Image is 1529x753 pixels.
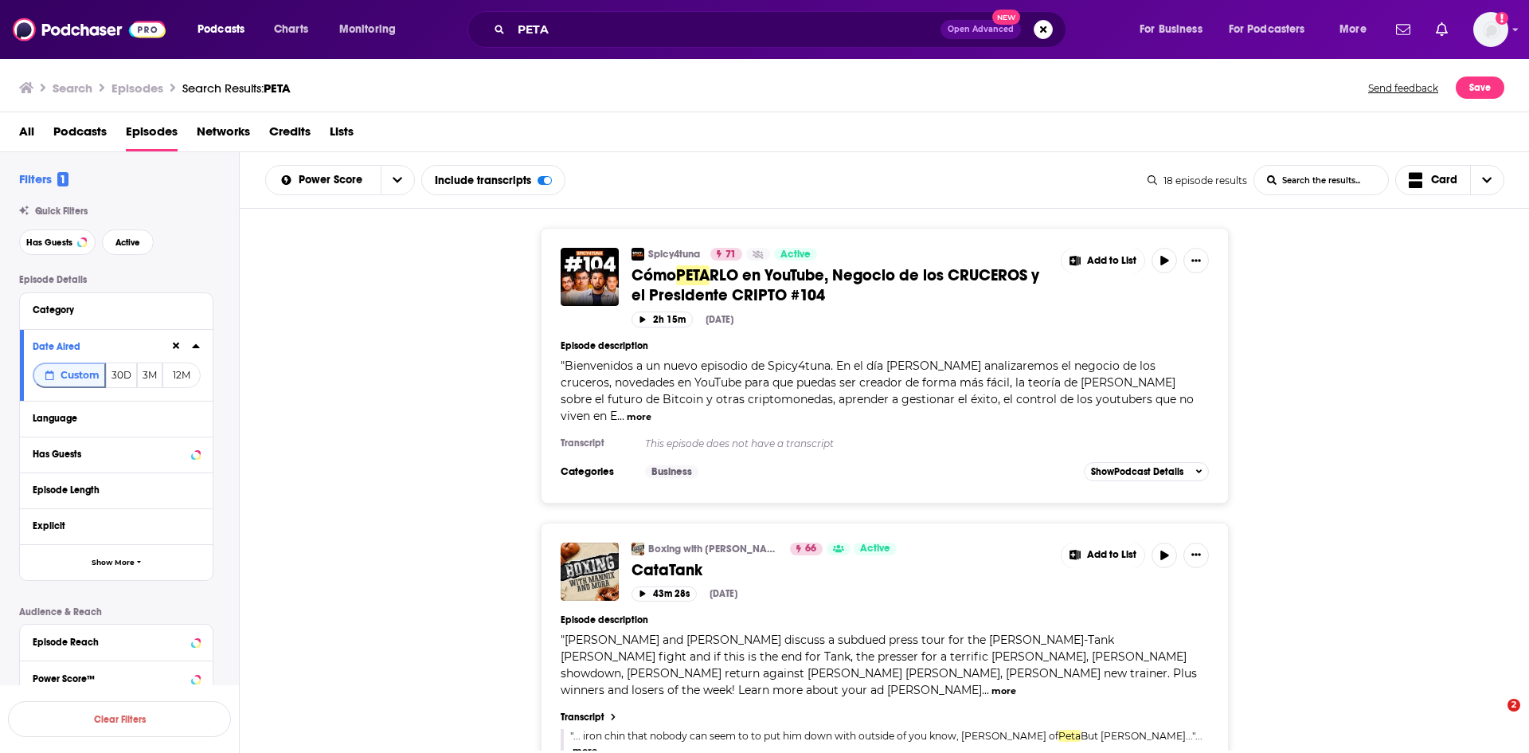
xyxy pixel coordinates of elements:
h4: Transcript [561,437,632,449]
span: Monitoring [339,18,396,41]
iframe: Intercom live chat [1475,699,1513,737]
div: Category [33,304,190,316]
span: Quick Filters [35,206,88,217]
span: 71 [725,247,736,263]
button: Episode Length [33,480,200,500]
img: Podchaser - Follow, Share and Rate Podcasts [13,14,166,45]
button: Show More Button [1183,248,1209,273]
button: open menu [1128,17,1222,42]
span: But [PERSON_NAME]... [1081,730,1192,742]
p: Episode Details [19,274,213,285]
span: Active [780,247,811,263]
span: ... iron chin that nobody can seem to to put him down with outside of you know, [PERSON_NAME] of [573,730,1058,742]
a: 71 [710,248,742,261]
span: Card [1431,175,1457,186]
button: Open AdvancedNew [940,20,1021,39]
button: Has Guests [19,229,96,255]
div: Episode Reach [33,637,186,648]
span: Bienvenidos a un nuevo episodio de Spicy4tuna. En el día [PERSON_NAME] analizaremos el negocio de... [561,359,1194,423]
span: Logged in as WesBurdett [1473,12,1508,47]
button: Power Score™ [33,668,200,688]
span: 66 [805,541,816,557]
span: For Podcasters [1229,18,1305,41]
a: Boxing with [PERSON_NAME] and [PERSON_NAME] [648,543,780,555]
a: CataTank [632,560,1050,580]
button: Send feedback [1363,76,1443,99]
span: Power Score [299,175,368,186]
a: Show notifications dropdown [1390,16,1417,43]
button: Save [1456,76,1504,99]
button: Date Aired [33,336,170,356]
a: Active [854,543,897,555]
input: Search podcasts, credits, & more... [511,17,940,42]
a: Lists [330,119,354,151]
span: Charts [274,18,308,41]
a: Cómo PETARLO en YouTube, Negocio de los CRUCEROS y el Presidente CRIPTO #104 [561,248,619,306]
button: Clear Filters [8,701,231,737]
span: Add to List [1087,255,1136,267]
a: Transcript [561,712,1209,723]
h2: Choose View [1395,165,1505,195]
div: [DATE] [710,588,737,599]
button: Show profile menu [1473,12,1508,47]
p: This episode does not have a transcript [645,437,1209,449]
span: [PERSON_NAME] and [PERSON_NAME] discuss a subdued press tour for the [PERSON_NAME]-Tank [PERSON_N... [561,633,1197,697]
div: 18 episode results [1148,175,1247,186]
h3: Categories [561,465,632,478]
button: 3M [137,363,162,388]
span: PETA [264,80,291,96]
a: Business [645,465,698,478]
button: Show More Button [1183,543,1209,568]
span: ... [617,409,624,423]
button: open menu [1328,17,1386,42]
span: " [561,359,1194,423]
span: " [561,633,1197,697]
span: Active [860,541,890,557]
span: " " [570,730,1195,742]
button: open menu [266,175,381,186]
button: more [991,684,1016,698]
a: Boxing with Mannix and Mora [632,543,644,555]
span: Active [115,238,140,247]
h2: Filters [19,171,68,186]
span: CataTank [632,560,702,580]
a: Spicy4tuna [648,248,700,261]
button: Explicit [33,516,200,535]
button: open menu [381,166,414,194]
img: Spicy4tuna [632,248,644,261]
span: 1 [57,172,68,186]
button: ShowPodcast Details [1084,462,1210,481]
span: 2 [1507,699,1520,712]
div: Language [33,413,190,424]
button: Show More Button [1062,248,1144,273]
a: 66 [790,543,823,555]
a: Credits [269,119,311,151]
div: Include transcripts [421,165,565,195]
a: Episodes [126,119,178,151]
img: User Profile [1473,12,1508,47]
span: Podcasts [53,119,107,151]
div: Explicit [33,520,190,531]
div: Search podcasts, credits, & more... [483,11,1081,48]
span: For Business [1140,18,1202,41]
p: Audience & Reach [19,606,213,618]
button: open menu [328,17,416,42]
img: CataTank [561,543,619,601]
span: All [19,119,34,151]
a: Show notifications dropdown [1429,16,1454,43]
span: Peta [1058,730,1081,742]
a: Charts [264,17,318,42]
button: Has Guests [33,444,200,464]
button: Custom [33,363,106,388]
a: "... iron chin that nobody can seem to to put him down with outside of you know, [PERSON_NAME] of... [570,730,1195,742]
div: Has Guests [33,449,186,460]
button: 30D [106,363,137,388]
button: more [627,410,651,424]
h4: Episode description [561,614,1209,626]
button: 12M [162,363,201,388]
button: Active [102,229,154,255]
span: PETA [676,265,710,285]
